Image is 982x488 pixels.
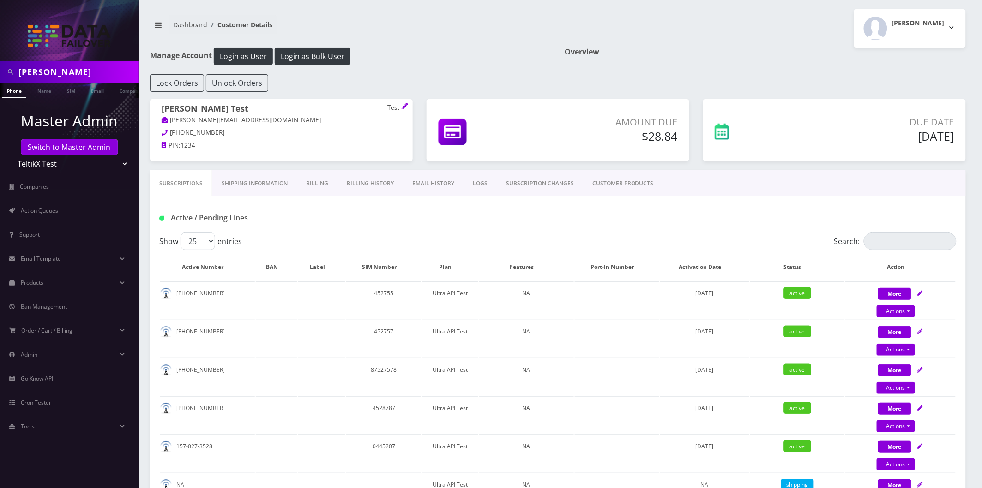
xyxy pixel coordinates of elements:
span: Order / Cart / Billing [22,327,73,334]
button: More [878,364,911,376]
span: [DATE] [696,404,714,412]
span: [DATE] [696,327,714,335]
a: Subscriptions [150,170,212,197]
span: [PHONE_NUMBER] [170,128,225,137]
td: Ultra API Test [422,358,478,395]
a: Billing History [337,170,403,197]
td: [PHONE_NUMBER] [160,320,255,357]
button: More [878,403,911,415]
td: Ultra API Test [422,281,478,319]
img: TeltikX Test [28,25,111,47]
button: More [878,441,911,453]
span: active [784,287,811,299]
th: Port-In Number: activate to sort column ascending [575,254,659,280]
td: [PHONE_NUMBER] [160,396,255,434]
li: Customer Details [207,20,272,30]
button: More [878,326,911,338]
span: Go Know API [21,375,53,382]
td: 452757 [346,320,421,357]
nav: breadcrumb [150,15,551,42]
button: Unlock Orders [206,74,268,92]
th: Activation Date: activate to sort column ascending [660,254,749,280]
a: Login as Bulk User [275,50,350,60]
img: default.png [160,288,172,299]
span: active [784,326,811,337]
th: Action: activate to sort column ascending [845,254,956,280]
td: NA [479,281,574,319]
h1: Overview [565,48,966,56]
h1: [PERSON_NAME] Test [162,104,401,115]
a: SIM [62,83,80,97]
span: Cron Tester [21,399,51,406]
span: 1234 [181,141,195,149]
img: default.png [160,326,172,338]
td: 4528787 [346,396,421,434]
td: Ultra API Test [422,320,478,357]
img: Active / Pending Lines [159,216,164,221]
a: Switch to Master Admin [21,139,118,155]
span: active [784,440,811,452]
a: Email [86,83,108,97]
input: Search in Company [18,63,136,81]
select: Showentries [181,232,215,250]
td: 87527578 [346,358,421,395]
span: Tools [21,423,35,430]
a: CUSTOMER PRODUCTS [583,170,663,197]
a: PIN: [162,141,181,150]
th: BAN: activate to sort column ascending [256,254,298,280]
p: Amount Due [544,115,678,129]
th: SIM Number: activate to sort column ascending [346,254,421,280]
a: Actions [877,382,915,394]
a: Shipping Information [212,170,297,197]
a: EMAIL HISTORY [403,170,464,197]
label: Search: [834,232,957,250]
img: default.png [160,364,172,376]
td: NA [479,320,574,357]
button: Login as Bulk User [275,48,350,65]
a: SUBSCRIPTION CHANGES [497,170,583,197]
span: active [784,402,811,414]
td: NA [479,396,574,434]
h1: Manage Account [150,48,551,65]
a: [PERSON_NAME][EMAIL_ADDRESS][DOMAIN_NAME] [162,116,321,125]
td: 0445207 [346,434,421,472]
span: active [784,364,811,375]
th: Plan: activate to sort column ascending [422,254,478,280]
a: Billing [297,170,337,197]
img: default.png [160,441,172,452]
img: default.png [160,403,172,414]
button: Login as User [214,48,273,65]
input: Search: [864,232,957,250]
a: Actions [877,305,915,317]
td: 157-027-3528 [160,434,255,472]
td: NA [479,358,574,395]
span: Products [21,279,43,286]
button: More [878,288,911,300]
h2: [PERSON_NAME] [892,19,945,27]
a: Actions [877,344,915,356]
td: [PHONE_NUMBER] [160,358,255,395]
h1: Active / Pending Lines [159,214,416,222]
button: Lock Orders [150,74,204,92]
a: Login as User [212,50,275,60]
a: Phone [2,83,26,98]
p: Due Date [799,115,954,129]
span: Ban Management [21,303,67,310]
span: [DATE] [696,289,714,297]
span: [DATE] [696,366,714,374]
a: Company [115,83,146,97]
td: Ultra API Test [422,434,478,472]
span: Support [19,231,40,238]
h5: [DATE] [799,129,954,143]
button: [PERSON_NAME] [854,9,966,48]
th: Label: activate to sort column ascending [298,254,345,280]
td: NA [479,434,574,472]
label: Show entries [159,232,242,250]
a: LOGS [464,170,497,197]
td: 452755 [346,281,421,319]
a: Actions [877,458,915,470]
td: [PHONE_NUMBER] [160,281,255,319]
th: Active Number: activate to sort column ascending [160,254,255,280]
a: Dashboard [173,20,207,29]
